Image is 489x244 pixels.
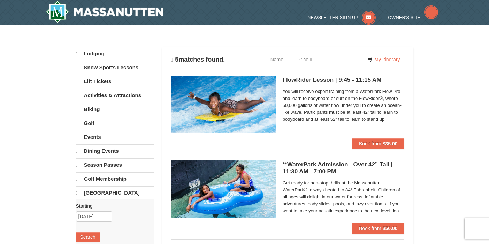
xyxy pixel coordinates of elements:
a: Price [292,53,317,66]
a: Massanutten Resort [46,1,164,23]
strong: $50.00 [383,226,398,231]
a: Owner's Site [388,15,438,20]
img: Massanutten Resort Logo [46,1,164,23]
a: Snow Sports Lessons [76,61,154,74]
h5: **WaterPark Admission - Over 42” Tall | 11:30 AM - 7:00 PM [283,161,405,175]
button: Search [76,232,100,242]
a: Name [265,53,292,66]
a: Season Passes [76,158,154,172]
span: Newsletter Sign Up [307,15,358,20]
h5: FlowRider Lesson | 9:45 - 11:15 AM [283,77,405,84]
span: You will receive expert training from a WaterPark Flow Pro and learn to bodyboard or surf on the ... [283,88,405,123]
span: Get ready for non-stop thrills at the Massanutten WaterPark®, always heated to 84° Fahrenheit. Ch... [283,180,405,214]
a: Activities & Attractions [76,89,154,102]
img: 6619917-720-80b70c28.jpg [171,160,276,217]
a: [GEOGRAPHIC_DATA] [76,186,154,199]
a: Lodging [76,47,154,60]
span: Book from [359,226,381,231]
a: Events [76,131,154,144]
strong: $35.00 [383,141,398,147]
img: 6619917-216-363963c7.jpg [171,76,276,133]
span: Owner's Site [388,15,421,20]
span: 5 [175,56,178,63]
label: Starting [76,203,148,210]
a: Lift Tickets [76,75,154,88]
span: Book from [359,141,381,147]
a: Biking [76,103,154,116]
button: Book from $50.00 [352,223,405,234]
a: Dining Events [76,144,154,158]
a: My Itinerary [363,54,408,65]
a: Golf Membership [76,172,154,186]
h4: matches found. [171,56,225,63]
a: Newsletter Sign Up [307,15,376,20]
a: Golf [76,117,154,130]
button: Book from $35.00 [352,138,405,149]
